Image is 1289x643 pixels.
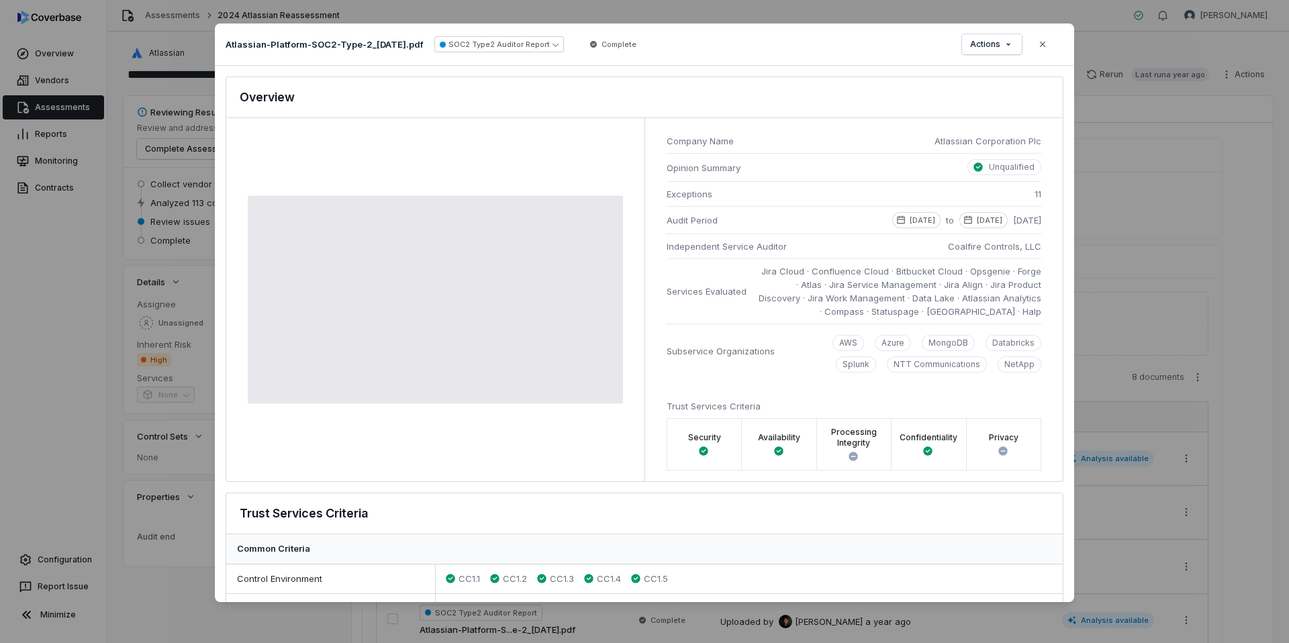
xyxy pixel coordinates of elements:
[881,338,904,348] p: Azure
[667,187,712,201] span: Exceptions
[989,432,1018,443] label: Privacy
[667,401,761,411] span: Trust Services Criteria
[970,39,1000,50] span: Actions
[644,573,668,586] span: CC1.5
[946,213,954,228] span: to
[839,338,857,348] p: AWS
[757,264,1041,318] span: Jira Cloud · Confluence Cloud · Bitbucket Cloud · Opsgenie · Forge · Atlas · Jira Service Managem...
[667,134,924,148] span: Company Name
[1013,213,1041,228] span: [DATE]
[989,162,1035,172] p: Unqualified
[667,344,775,358] span: Subservice Organizations
[935,134,1041,148] span: Atlassian Corporation Plc
[667,240,787,253] span: Independent Service Auditor
[226,564,436,594] div: Control Environment
[550,573,574,586] span: CC1.3
[503,573,527,586] span: CC1.2
[894,359,980,370] p: NTT Communications
[459,573,480,586] span: CC1.1
[434,36,564,52] button: SOC2 Type2 Auditor Report
[240,504,368,523] h3: Trust Services Criteria
[962,34,1022,54] button: Actions
[505,602,531,615] span: CC2.2
[688,432,721,443] label: Security
[667,161,753,175] span: Opinion Summary
[226,38,424,50] p: Atlassian-Platform-SOC2-Type-2_[DATE].pdf
[226,534,1063,564] div: Common Criteria
[240,88,295,107] h3: Overview
[1035,187,1041,201] span: 11
[825,427,883,448] label: Processing Integrity
[1004,359,1035,370] p: NetApp
[992,338,1035,348] p: Databricks
[910,215,935,226] p: [DATE]
[843,359,869,370] p: Splunk
[667,285,747,298] span: Services Evaluated
[900,432,957,443] label: Confidentiality
[459,602,482,615] span: CC2.1
[597,573,621,586] span: CC1.4
[667,213,718,227] span: Audit Period
[977,215,1002,226] p: [DATE]
[948,240,1041,253] span: Coalfire Controls, LLC
[602,39,636,50] span: Complete
[554,602,580,615] span: CC2.3
[758,432,800,443] label: Availability
[928,338,968,348] p: MongoDB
